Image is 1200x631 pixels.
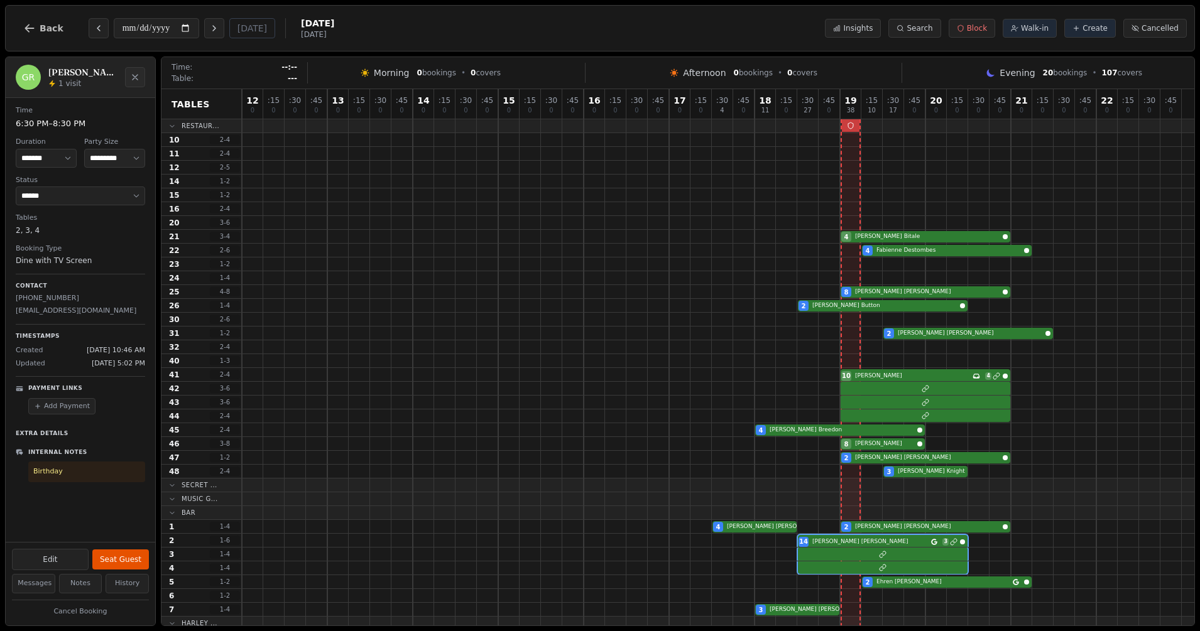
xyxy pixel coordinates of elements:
[48,66,117,78] h2: [PERSON_NAME] [PERSON_NAME]
[210,176,240,186] span: 1 - 2
[172,62,192,72] span: Time:
[1021,23,1049,33] span: Walk-in
[855,372,970,380] span: [PERSON_NAME]
[759,605,763,615] span: 3
[439,97,450,104] span: : 15
[471,68,476,77] span: 0
[888,19,941,38] button: Search
[336,107,340,114] span: 0
[968,468,974,475] svg: Google booking
[357,107,361,114] span: 0
[866,578,870,587] span: 2
[485,107,489,114] span: 0
[59,574,102,593] button: Notes
[417,68,422,77] span: 0
[652,97,664,104] span: : 45
[210,301,240,310] span: 1 - 4
[908,97,920,104] span: : 45
[169,245,180,256] span: 22
[930,96,942,105] span: 20
[417,68,456,78] span: bookings
[471,68,501,78] span: covers
[28,384,82,393] p: Payment Links
[1123,19,1187,38] button: Cancelled
[868,107,876,114] span: 10
[169,397,180,407] span: 43
[169,232,180,242] span: 21
[528,107,532,114] span: 0
[1043,68,1054,77] span: 20
[955,107,959,114] span: 0
[210,577,240,586] span: 1 - 2
[293,107,297,114] span: 0
[823,97,835,104] span: : 45
[251,107,254,114] span: 0
[734,68,739,77] span: 0
[876,578,1010,586] span: Ehren [PERSON_NAME]
[16,117,145,130] dd: 6:30 PM – 8:30 PM
[172,73,194,84] span: Table:
[16,225,145,236] dd: 2, 3, 4
[396,97,408,104] span: : 45
[16,105,145,116] dt: Time
[268,97,280,104] span: : 15
[229,18,275,38] button: [DATE]
[169,356,180,366] span: 40
[802,301,806,311] span: 2
[169,522,174,532] span: 1
[727,522,822,531] span: [PERSON_NAME] [PERSON_NAME]
[16,255,145,266] dd: Dine with TV Screen
[374,97,386,104] span: : 30
[210,411,240,421] span: 2 - 4
[16,244,145,254] dt: Booking Type
[1083,107,1087,114] span: 0
[716,522,721,532] span: 4
[169,467,180,477] span: 48
[1147,107,1151,114] span: 0
[169,204,180,214] span: 16
[210,522,240,531] span: 1 - 4
[210,591,240,600] span: 1 - 2
[400,107,403,114] span: 0
[802,97,814,104] span: : 30
[461,68,466,78] span: •
[301,17,334,30] span: [DATE]
[210,549,240,559] span: 1 - 4
[169,287,180,297] span: 25
[985,372,991,380] span: 4
[1165,97,1177,104] span: : 45
[1003,19,1057,38] button: Walk-in
[889,107,897,114] span: 17
[169,301,180,311] span: 26
[761,107,770,114] span: 11
[592,107,596,114] span: 0
[738,97,750,104] span: : 45
[58,78,81,89] span: 1 visit
[1064,19,1116,38] button: Create
[13,13,74,43] button: Back
[169,425,180,435] span: 45
[741,107,745,114] span: 0
[524,97,536,104] span: : 15
[417,96,429,105] span: 14
[787,68,792,77] span: 0
[442,107,446,114] span: 0
[613,107,617,114] span: 0
[12,604,149,620] button: Cancel Booking
[1122,97,1134,104] span: : 15
[301,30,334,40] span: [DATE]
[210,149,240,158] span: 2 - 4
[949,19,995,38] button: Block
[210,190,240,200] span: 1 - 2
[844,522,849,532] span: 2
[567,97,579,104] span: : 45
[169,439,180,449] span: 46
[842,371,851,380] span: 10
[866,97,878,104] span: : 15
[907,23,932,33] span: Search
[169,549,174,559] span: 3
[699,107,702,114] span: 0
[182,494,218,504] span: Music G...
[28,398,95,415] button: Add Payment
[169,149,180,159] span: 11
